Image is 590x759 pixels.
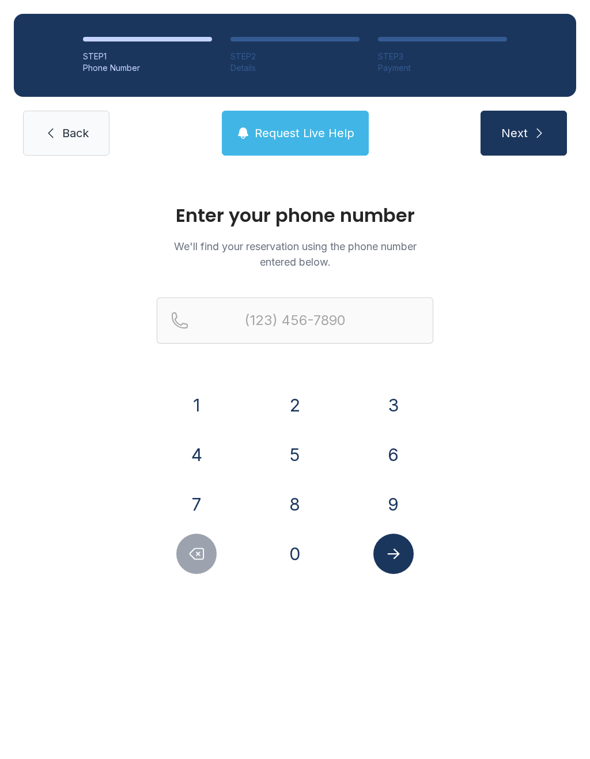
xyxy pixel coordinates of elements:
[373,385,414,425] button: 3
[176,484,217,524] button: 7
[275,435,315,475] button: 5
[378,51,507,62] div: STEP 3
[373,484,414,524] button: 9
[230,62,360,74] div: Details
[378,62,507,74] div: Payment
[373,534,414,574] button: Submit lookup form
[157,239,433,270] p: We'll find your reservation using the phone number entered below.
[62,125,89,141] span: Back
[83,62,212,74] div: Phone Number
[501,125,528,141] span: Next
[83,51,212,62] div: STEP 1
[275,534,315,574] button: 0
[373,435,414,475] button: 6
[176,534,217,574] button: Delete number
[176,385,217,425] button: 1
[230,51,360,62] div: STEP 2
[157,297,433,343] input: Reservation phone number
[176,435,217,475] button: 4
[275,484,315,524] button: 8
[255,125,354,141] span: Request Live Help
[275,385,315,425] button: 2
[157,206,433,225] h1: Enter your phone number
